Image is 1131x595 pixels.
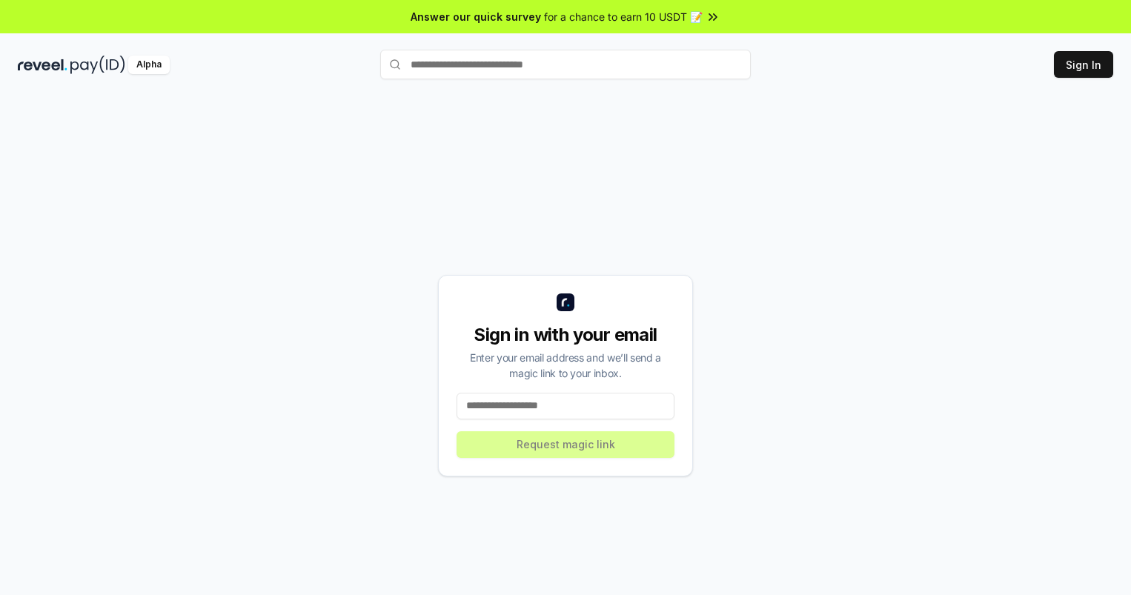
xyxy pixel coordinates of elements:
span: for a chance to earn 10 USDT 📝 [544,9,703,24]
div: Enter your email address and we’ll send a magic link to your inbox. [457,350,674,381]
div: Sign in with your email [457,323,674,347]
span: Answer our quick survey [411,9,541,24]
div: Alpha [128,56,170,74]
img: logo_small [557,293,574,311]
img: reveel_dark [18,56,67,74]
img: pay_id [70,56,125,74]
button: Sign In [1054,51,1113,78]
